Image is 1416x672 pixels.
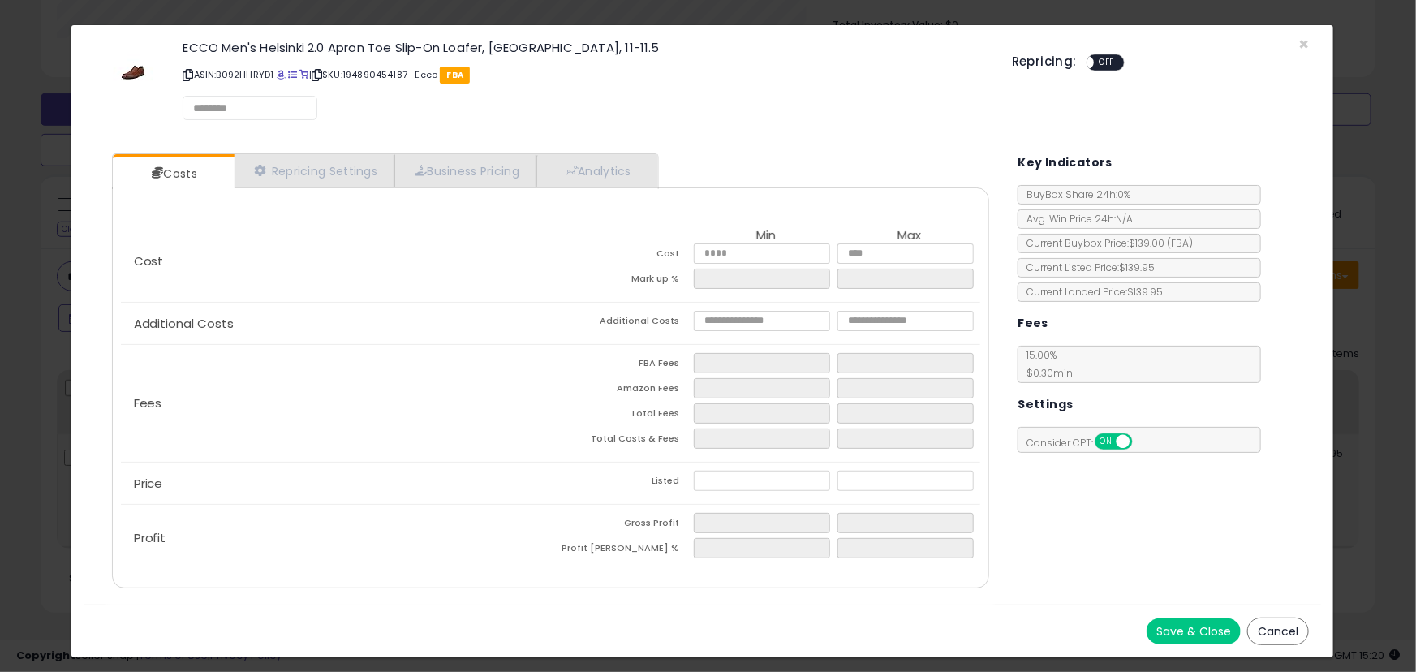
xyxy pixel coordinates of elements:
[551,403,695,429] td: Total Fees
[1097,435,1117,449] span: ON
[183,62,988,88] p: ASIN: B092HHRYD1 | SKU: 194890454187- Ecco
[1130,435,1156,449] span: OFF
[235,154,395,187] a: Repricing Settings
[1018,436,1154,450] span: Consider CPT:
[551,538,695,563] td: Profit [PERSON_NAME] %
[551,513,695,538] td: Gross Profit
[1094,56,1120,70] span: OFF
[1018,261,1155,274] span: Current Listed Price: $139.95
[1018,285,1163,299] span: Current Landed Price: $139.95
[1018,366,1073,380] span: $0.30 min
[114,41,153,90] img: 31cx87Hj8QL._SL60_.jpg
[113,157,233,190] a: Costs
[551,243,695,269] td: Cost
[121,397,551,410] p: Fees
[121,255,551,268] p: Cost
[121,477,551,490] p: Price
[183,41,988,54] h3: ECCO Men's Helsinki 2.0 Apron Toe Slip-On Loafer, [GEOGRAPHIC_DATA], 11-11.5
[1018,212,1133,226] span: Avg. Win Price 24h: N/A
[394,154,536,187] a: Business Pricing
[1147,618,1241,644] button: Save & Close
[551,311,695,336] td: Additional Costs
[1298,32,1309,56] span: ×
[299,68,308,81] a: Your listing only
[440,67,470,84] span: FBA
[837,229,981,243] th: Max
[551,269,695,294] td: Mark up %
[1018,394,1073,415] h5: Settings
[1018,153,1113,173] h5: Key Indicators
[551,429,695,454] td: Total Costs & Fees
[1018,313,1048,334] h5: Fees
[1247,618,1309,645] button: Cancel
[1018,348,1073,380] span: 15.00 %
[121,532,551,545] p: Profit
[277,68,286,81] a: BuyBox page
[121,317,551,330] p: Additional Costs
[536,154,656,187] a: Analytics
[551,378,695,403] td: Amazon Fees
[1129,236,1193,250] span: $139.00
[1167,236,1193,250] span: ( FBA )
[1012,55,1077,68] h5: Repricing:
[1018,187,1130,201] span: BuyBox Share 24h: 0%
[551,471,695,496] td: Listed
[694,229,837,243] th: Min
[551,353,695,378] td: FBA Fees
[1018,236,1193,250] span: Current Buybox Price:
[288,68,297,81] a: All offer listings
